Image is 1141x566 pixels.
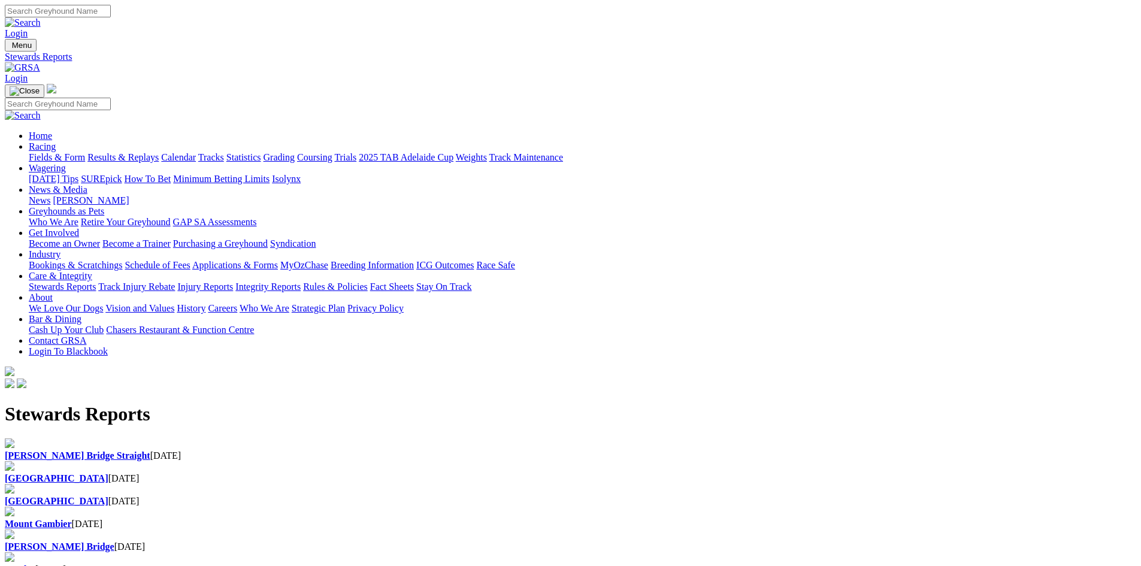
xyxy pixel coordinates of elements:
a: Careers [208,303,237,313]
img: logo-grsa-white.png [5,367,14,376]
div: [DATE] [5,450,1136,461]
div: Racing [29,152,1136,163]
a: Fact Sheets [370,282,414,292]
a: Syndication [270,238,316,249]
a: Minimum Betting Limits [173,174,270,184]
button: Toggle navigation [5,39,37,52]
a: Stewards Reports [5,52,1136,62]
a: Vision and Values [105,303,174,313]
a: Stewards Reports [29,282,96,292]
img: GRSA [5,62,40,73]
a: Get Involved [29,228,79,238]
a: Strategic Plan [292,303,345,313]
a: [DATE] Tips [29,174,78,184]
a: Track Maintenance [489,152,563,162]
div: [DATE] [5,519,1136,529]
a: Industry [29,249,60,259]
a: Statistics [226,152,261,162]
a: Purchasing a Greyhound [173,238,268,249]
a: [GEOGRAPHIC_DATA] [5,496,108,506]
img: twitter.svg [17,379,26,388]
a: GAP SA Assessments [173,217,257,227]
a: How To Bet [125,174,171,184]
a: Isolynx [272,174,301,184]
a: We Love Our Dogs [29,303,103,313]
input: Search [5,5,111,17]
a: Who We Are [240,303,289,313]
a: Login [5,73,28,83]
a: Integrity Reports [235,282,301,292]
a: Track Injury Rebate [98,282,175,292]
a: News [29,195,50,205]
a: Applications & Forms [192,260,278,270]
a: Wagering [29,163,66,173]
a: Race Safe [476,260,514,270]
a: Greyhounds as Pets [29,206,104,216]
a: Breeding Information [331,260,414,270]
div: About [29,303,1136,314]
a: Bar & Dining [29,314,81,324]
a: Mount Gambier [5,519,72,529]
button: Toggle navigation [5,84,44,98]
a: Schedule of Fees [125,260,190,270]
div: Wagering [29,174,1136,184]
a: History [177,303,205,313]
a: Coursing [297,152,332,162]
a: Stay On Track [416,282,471,292]
a: Bookings & Scratchings [29,260,122,270]
div: [DATE] [5,473,1136,484]
a: Weights [456,152,487,162]
div: News & Media [29,195,1136,206]
a: Become an Owner [29,238,100,249]
a: Login [5,28,28,38]
a: Results & Replays [87,152,159,162]
a: Who We Are [29,217,78,227]
div: [DATE] [5,541,1136,552]
a: Cash Up Your Club [29,325,104,335]
img: logo-grsa-white.png [47,84,56,93]
a: Rules & Policies [303,282,368,292]
a: SUREpick [81,174,122,184]
a: Retire Your Greyhound [81,217,171,227]
img: file-red.svg [5,461,14,471]
img: file-red.svg [5,484,14,494]
a: Become a Trainer [102,238,171,249]
a: [PERSON_NAME] [53,195,129,205]
a: Racing [29,141,56,152]
a: [GEOGRAPHIC_DATA] [5,473,108,483]
div: Industry [29,260,1136,271]
h1: Stewards Reports [5,403,1136,425]
div: Bar & Dining [29,325,1136,335]
a: 2025 TAB Adelaide Cup [359,152,453,162]
a: [PERSON_NAME] Bridge [5,541,114,552]
a: About [29,292,53,302]
a: Fields & Form [29,152,85,162]
img: file-red.svg [5,438,14,448]
a: [PERSON_NAME] Bridge Straight [5,450,150,461]
input: Search [5,98,111,110]
img: file-red.svg [5,507,14,516]
span: Menu [12,41,32,50]
a: Grading [264,152,295,162]
img: Search [5,110,41,121]
img: file-red.svg [5,529,14,539]
a: Privacy Policy [347,303,404,313]
a: MyOzChase [280,260,328,270]
a: Injury Reports [177,282,233,292]
img: file-red.svg [5,552,14,562]
a: Contact GRSA [29,335,86,346]
a: Calendar [161,152,196,162]
div: Get Involved [29,238,1136,249]
a: News & Media [29,184,87,195]
a: ICG Outcomes [416,260,474,270]
a: Home [29,131,52,141]
a: Chasers Restaurant & Function Centre [106,325,254,335]
a: Trials [334,152,356,162]
img: Search [5,17,41,28]
div: [DATE] [5,496,1136,507]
